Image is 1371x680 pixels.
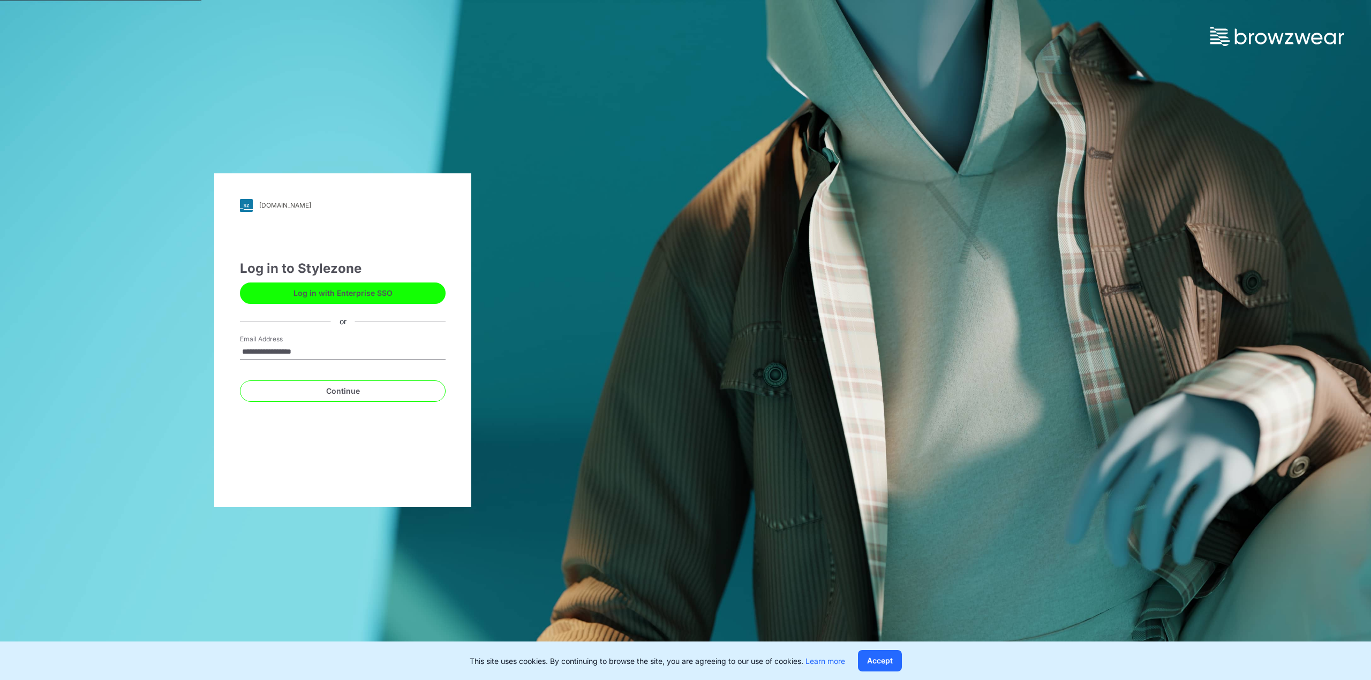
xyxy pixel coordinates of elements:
[240,199,253,212] img: svg+xml;base64,PHN2ZyB3aWR0aD0iMjgiIGhlaWdodD0iMjgiIHZpZXdCb3g9IjAgMCAyOCAyOCIgZmlsbD0ibm9uZSIgeG...
[240,282,446,304] button: Log in with Enterprise SSO
[240,199,446,212] a: [DOMAIN_NAME]
[259,201,311,209] div: [DOMAIN_NAME]
[858,650,902,671] button: Accept
[240,259,446,278] div: Log in to Stylezone
[805,656,845,666] a: Learn more
[331,316,355,327] div: or
[240,334,315,344] label: Email Address
[240,380,446,402] button: Continue
[470,655,845,667] p: This site uses cookies. By continuing to browse the site, you are agreeing to our use of cookies.
[1210,27,1344,46] img: browzwear-logo.73288ffb.svg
